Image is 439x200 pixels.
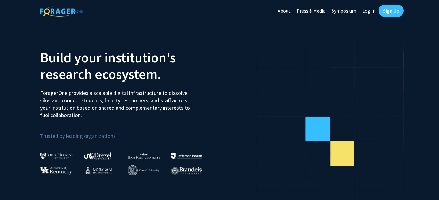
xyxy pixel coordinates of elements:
[40,153,73,159] img: Johns Hopkins University
[84,152,111,159] img: Drexel University
[40,85,194,119] p: ForagerOne provides a scalable digital infrastructure to dissolve silos and connect students, fac...
[40,124,215,141] p: Trusted by leading organizations
[40,166,72,175] img: University of Kentucky
[40,6,83,17] img: ForagerOne Logo
[128,165,160,175] img: Cornell University
[171,167,202,175] img: Brandeis University
[84,166,112,174] img: Morgan State University
[40,49,215,82] h2: Build your institution's research ecosystem.
[128,151,160,159] img: High Point University
[379,5,404,17] a: Sign Up
[171,153,202,159] img: Thomas Jefferson University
